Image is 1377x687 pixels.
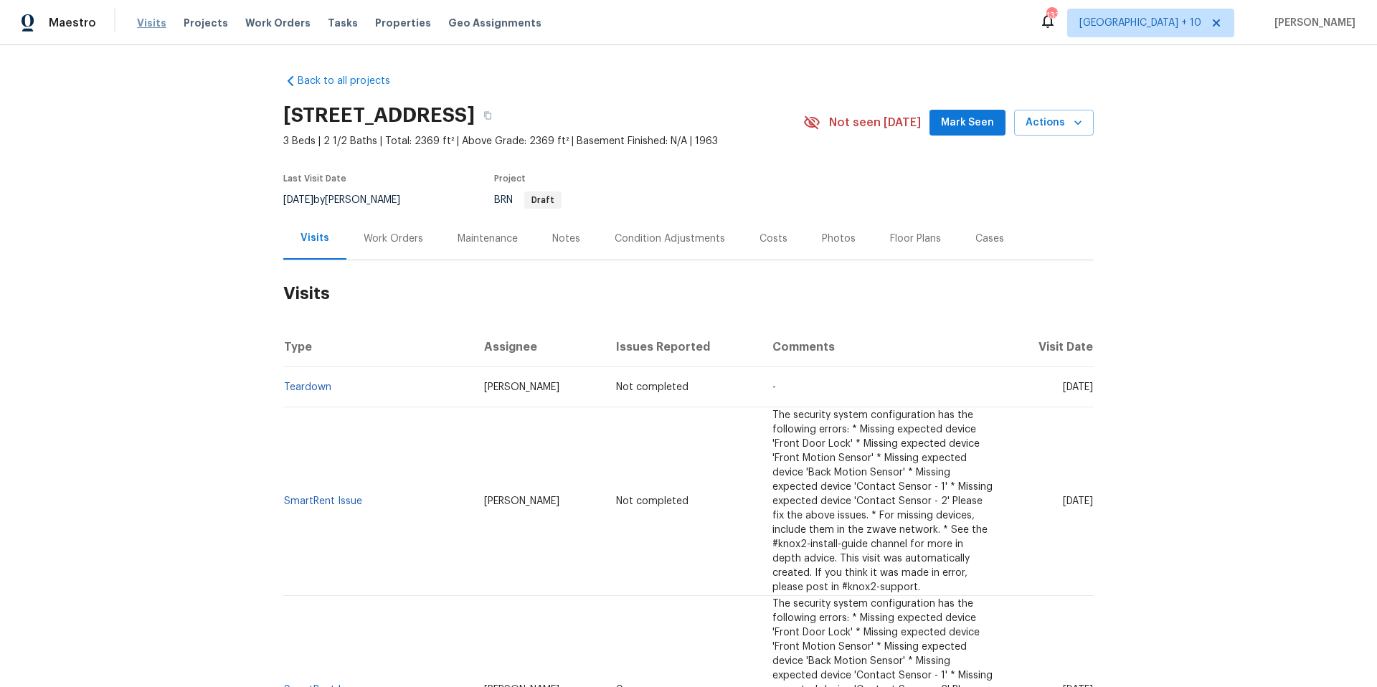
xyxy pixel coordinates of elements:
button: Mark Seen [929,110,1005,136]
span: Not seen [DATE] [829,115,921,130]
div: Costs [760,232,787,246]
div: Cases [975,232,1004,246]
span: Not completed [616,496,688,506]
th: Type [283,327,473,367]
span: 3 Beds | 2 1/2 Baths | Total: 2369 ft² | Above Grade: 2369 ft² | Basement Finished: N/A | 1963 [283,134,803,148]
div: Notes [552,232,580,246]
a: Teardown [284,382,331,392]
th: Comments [761,327,1004,367]
span: BRN [494,195,562,205]
span: - [772,382,776,392]
span: Properties [375,16,431,30]
span: Projects [184,16,228,30]
span: Geo Assignments [448,16,541,30]
a: Back to all projects [283,74,421,88]
div: Floor Plans [890,232,941,246]
th: Issues Reported [605,327,762,367]
div: by [PERSON_NAME] [283,191,417,209]
span: Mark Seen [941,114,994,132]
div: 133 [1046,9,1056,23]
button: Copy Address [475,103,501,128]
span: Project [494,174,526,183]
h2: [STREET_ADDRESS] [283,108,475,123]
span: Visits [137,16,166,30]
span: Last Visit Date [283,174,346,183]
span: [DATE] [1063,382,1093,392]
div: Maintenance [458,232,518,246]
span: Work Orders [245,16,311,30]
span: [GEOGRAPHIC_DATA] + 10 [1079,16,1201,30]
span: [PERSON_NAME] [484,496,559,506]
span: Maestro [49,16,96,30]
div: Visits [301,231,329,245]
span: [PERSON_NAME] [1269,16,1355,30]
th: Visit Date [1004,327,1094,367]
button: Actions [1014,110,1094,136]
span: [DATE] [283,195,313,205]
span: Not completed [616,382,688,392]
div: Condition Adjustments [615,232,725,246]
span: [DATE] [1063,496,1093,506]
a: SmartRent Issue [284,496,362,506]
div: Photos [822,232,856,246]
span: Tasks [328,18,358,28]
span: The security system configuration has the following errors: * Missing expected device 'Front Door... [772,410,993,592]
span: Actions [1026,114,1082,132]
span: Draft [526,196,560,204]
h2: Visits [283,260,1094,327]
span: [PERSON_NAME] [484,382,559,392]
th: Assignee [473,327,605,367]
div: Work Orders [364,232,423,246]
